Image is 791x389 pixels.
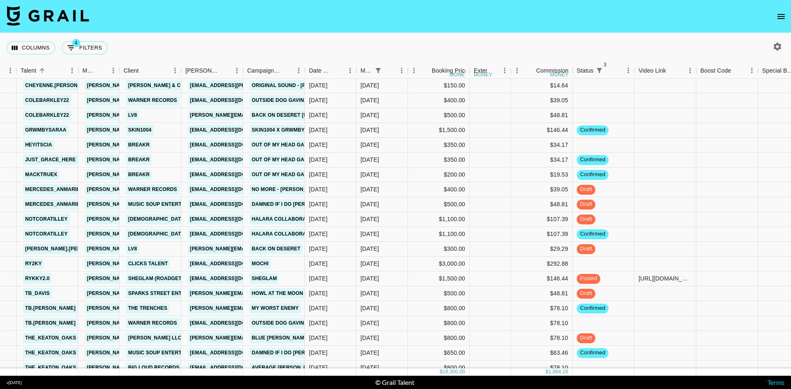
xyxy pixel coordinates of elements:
span: draft [577,215,595,223]
button: Sort [139,65,150,76]
a: [EMAIL_ADDRESS][DOMAIN_NAME] [188,229,280,239]
div: $350.00 [408,138,470,153]
button: Menu [293,64,305,77]
div: $39.05 [511,182,573,197]
a: LV8 [126,244,139,254]
a: Blue [PERSON_NAME] [250,333,311,343]
a: [EMAIL_ADDRESS][PERSON_NAME][DOMAIN_NAME] [188,80,322,91]
a: No More - [PERSON_NAME] [PERSON_NAME] [250,184,368,195]
a: Back on Deseret [250,244,302,254]
div: 8/19/2025 [309,319,328,327]
a: clicks talent [126,259,170,269]
a: [EMAIL_ADDRESS][DOMAIN_NAME] [188,259,280,269]
div: 8/12/2025 [309,185,328,193]
div: $800.00 [408,331,470,346]
div: Aug '25 [360,289,379,297]
span: confirmed [577,171,608,179]
a: [EMAIL_ADDRESS][DOMAIN_NAME] [188,95,280,106]
a: mercedes_anmarie_ [23,184,85,195]
div: $107.39 [511,227,573,242]
div: Aug '25 [360,349,379,357]
button: Sort [420,65,432,76]
button: Menu [344,64,356,77]
img: Grail Talent [7,6,89,26]
a: [EMAIL_ADDRESS][DOMAIN_NAME] [188,140,280,150]
div: $292.88 [511,257,573,271]
button: Menu [395,64,408,77]
a: [PERSON_NAME][EMAIL_ADDRESS][DOMAIN_NAME] [85,199,219,210]
div: Aug '25 [360,185,379,193]
div: Aug '25 [360,319,379,327]
button: Sort [384,65,395,76]
div: 8/15/2025 [309,289,328,297]
a: the_keaton_oaks [23,363,78,373]
div: $400.00 [408,93,470,108]
div: $48.81 [511,197,573,212]
div: money [550,72,569,77]
button: Select columns [7,41,55,54]
a: rykky2.0 [23,273,51,284]
a: Halara collaboration [250,229,320,239]
a: ry2ky [23,259,44,269]
a: [DEMOGRAPHIC_DATA] [126,229,188,239]
div: 7/31/2025 [309,230,328,238]
div: Manager [82,63,96,79]
a: SHEGLAM [250,273,279,284]
a: [PERSON_NAME][EMAIL_ADDRESS][DOMAIN_NAME] [85,140,219,150]
a: Warner Records [126,95,179,106]
a: tb_davis [23,288,52,299]
div: Client [119,63,181,79]
div: 6/20/2025 [309,334,328,342]
span: posted [577,275,600,283]
div: Boost Code [696,63,758,79]
a: Outside Dog GavinAdcockMusic [250,318,344,328]
button: Show filters [372,65,384,76]
a: Music Soup Entertainment [126,348,206,358]
div: Aug '25 [360,230,379,238]
div: Aug '25 [360,81,379,90]
a: [PERSON_NAME][EMAIL_ADDRESS][DOMAIN_NAME] [85,184,219,195]
a: [PERSON_NAME][EMAIL_ADDRESS][DOMAIN_NAME] [85,348,219,358]
button: Sort [332,65,344,76]
div: $34.17 [511,138,573,153]
div: $ [440,368,442,375]
div: $400.00 [408,182,470,197]
button: Sort [605,65,617,76]
div: 1,884.16 [548,368,568,375]
div: $650.00 [408,346,470,361]
div: Commission [536,63,569,79]
div: $350.00 [408,153,470,167]
span: confirmed [577,349,608,357]
div: Aug '25 [360,156,379,164]
div: Campaign (Type) [247,63,281,79]
div: $78.10 [511,316,573,331]
a: notcoratilley [23,214,70,224]
div: $1,100.00 [408,227,470,242]
div: 8/19/2025 [309,141,328,149]
a: original sound - [PERSON_NAME] [250,80,345,91]
div: Video Link [639,63,666,79]
a: [EMAIL_ADDRESS][DOMAIN_NAME] [188,363,280,373]
button: Sort [731,65,743,76]
div: Aug '25 [360,111,379,119]
div: 8/18/2025 [309,200,328,208]
button: Sort [487,65,498,76]
a: [PERSON_NAME][EMAIL_ADDRESS][DOMAIN_NAME] [85,288,219,299]
a: [PERSON_NAME][EMAIL_ADDRESS][DOMAIN_NAME] [85,363,219,373]
a: [PERSON_NAME][EMAIL_ADDRESS][DOMAIN_NAME] [85,170,219,180]
div: 1 active filter [372,65,384,76]
a: [PERSON_NAME][EMAIL_ADDRESS][DOMAIN_NAME] [85,214,219,224]
div: Date Created [305,63,356,79]
span: confirmed [577,126,608,134]
span: draft [577,334,595,342]
span: 3 [601,61,609,69]
div: $78.10 [511,301,573,316]
div: money [450,72,468,77]
button: Menu [231,64,243,77]
div: $1,100.00 [408,212,470,227]
div: $500.00 [408,286,470,301]
a: Breakr [126,170,152,180]
a: Music Soup Entertainment [126,199,206,210]
div: $800.00 [408,361,470,375]
div: © Grail Talent [375,378,414,387]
